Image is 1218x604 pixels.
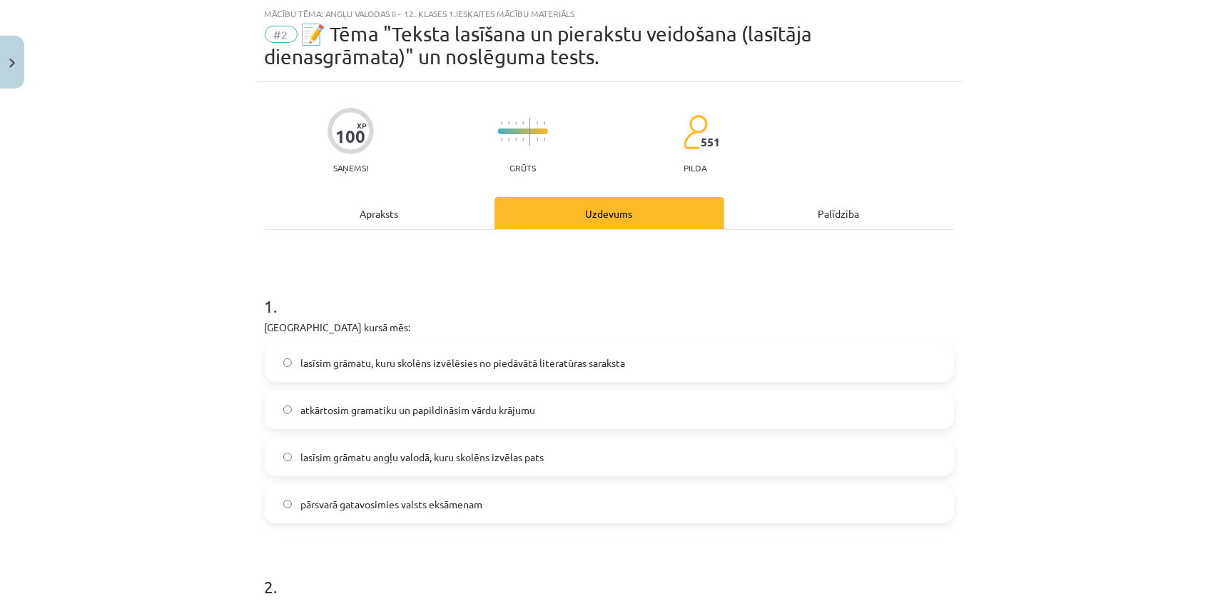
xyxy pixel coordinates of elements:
img: icon-short-line-57e1e144782c952c97e751825c79c345078a6d821885a25fce030b3d8c18986b.svg [501,121,502,125]
div: Mācību tēma: Angļu valodas ii - 12. klases 1.ieskaites mācību materiāls [265,9,954,19]
img: icon-short-line-57e1e144782c952c97e751825c79c345078a6d821885a25fce030b3d8c18986b.svg [508,121,509,125]
span: atkārtosim gramatiku un papildināsim vārdu krājumu [300,403,535,418]
span: 551 [701,136,720,149]
img: icon-short-line-57e1e144782c952c97e751825c79c345078a6d821885a25fce030b3d8c18986b.svg [515,138,517,141]
img: icon-long-line-d9ea69661e0d244f92f715978eff75569469978d946b2353a9bb055b3ed8787d.svg [529,118,531,146]
h1: 1 . [265,271,954,316]
h1: 2 . [265,552,954,596]
span: lasīsim grāmatu angļu valodā, kuru skolēns izvēlas pats [300,450,544,465]
img: icon-close-lesson-0947bae3869378f0d4975bcd49f059093ad1ed9edebbc8119c70593378902aed.svg [9,59,15,68]
div: 100 [335,126,365,146]
img: icon-short-line-57e1e144782c952c97e751825c79c345078a6d821885a25fce030b3d8c18986b.svg [544,121,545,125]
img: icon-short-line-57e1e144782c952c97e751825c79c345078a6d821885a25fce030b3d8c18986b.svg [522,138,524,141]
span: XP [357,121,366,129]
img: students-c634bb4e5e11cddfef0936a35e636f08e4e9abd3cc4e673bd6f9a4125e45ecb1.svg [683,114,708,150]
img: icon-short-line-57e1e144782c952c97e751825c79c345078a6d821885a25fce030b3d8c18986b.svg [537,121,538,125]
p: Grūts [509,163,536,173]
p: [GEOGRAPHIC_DATA] kursā mēs: [265,320,954,335]
div: Uzdevums [494,197,724,229]
input: atkārtosim gramatiku un papildināsim vārdu krājumu [283,406,293,415]
img: icon-short-line-57e1e144782c952c97e751825c79c345078a6d821885a25fce030b3d8c18986b.svg [537,138,538,141]
input: lasīsim grāmatu angļu valodā, kuru skolēns izvēlas pats [283,453,293,462]
p: pilda [684,163,706,173]
img: icon-short-line-57e1e144782c952c97e751825c79c345078a6d821885a25fce030b3d8c18986b.svg [544,138,545,141]
p: Saņemsi [328,163,374,173]
input: lasīsim grāmatu, kuru skolēns izvēlēsies no piedāvātā literatūras saraksta [283,358,293,368]
span: lasīsim grāmatu, kuru skolēns izvēlēsies no piedāvātā literatūras saraksta [300,356,625,371]
div: Apraksts [265,197,494,229]
img: icon-short-line-57e1e144782c952c97e751825c79c345078a6d821885a25fce030b3d8c18986b.svg [508,138,509,141]
span: #2 [265,26,298,43]
span: 📝 Tēma "Teksta lasīšana un pierakstu veidošana (lasītāja dienasgrāmata)" un noslēguma tests. [265,22,813,69]
img: icon-short-line-57e1e144782c952c97e751825c79c345078a6d821885a25fce030b3d8c18986b.svg [515,121,517,125]
img: icon-short-line-57e1e144782c952c97e751825c79c345078a6d821885a25fce030b3d8c18986b.svg [522,121,524,125]
input: pārsvarā gatavosimies valsts eksāmenam [283,500,293,509]
span: pārsvarā gatavosimies valsts eksāmenam [300,497,482,512]
img: icon-short-line-57e1e144782c952c97e751825c79c345078a6d821885a25fce030b3d8c18986b.svg [501,138,502,141]
div: Palīdzība [724,197,954,229]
